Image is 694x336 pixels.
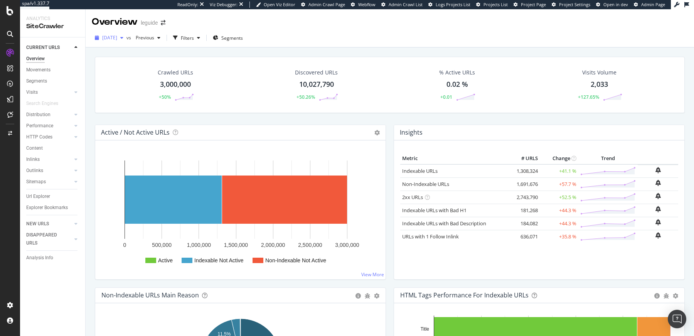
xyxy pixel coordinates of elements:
span: Project Page [521,2,546,7]
div: NEW URLS [26,220,49,228]
div: Analytics [26,15,79,22]
th: Change [540,153,578,164]
a: Distribution [26,111,72,119]
a: 2xx URLs [402,194,423,201]
span: Logs Projects List [436,2,470,7]
a: Indexable URLs with Bad Description [402,220,486,227]
td: +44.3 % [540,217,578,230]
div: ReadOnly: [177,2,198,8]
div: DISAPPEARED URLS [26,231,65,247]
a: Url Explorer [26,192,80,201]
a: Admin Crawl Page [301,2,345,8]
div: Open Intercom Messenger [668,310,686,328]
h4: Active / Not Active URLs [101,127,170,138]
span: vs [126,34,133,41]
a: Search Engines [26,100,66,108]
span: Admin Crawl Page [308,2,345,7]
div: circle-info [355,293,361,299]
td: +57.7 % [540,177,578,191]
th: # URLS [509,153,540,164]
div: Crawled URLs [158,69,193,76]
div: 10,027,790 [299,79,334,89]
div: bug [365,293,370,299]
div: HTTP Codes [26,133,52,141]
a: Project Settings [552,2,590,8]
div: gear [673,293,678,299]
div: Performance [26,122,53,130]
div: CURRENT URLS [26,44,60,52]
div: bug [664,293,669,299]
a: Outlinks [26,167,72,175]
div: % Active URLs [439,69,475,76]
div: Movements [26,66,51,74]
div: +50.26% [296,94,315,100]
a: Sitemaps [26,178,72,186]
span: Open in dev [603,2,628,7]
div: +127.65% [578,94,599,100]
a: Open in dev [596,2,628,8]
div: Discovered URLs [295,69,338,76]
div: Analysis Info [26,254,53,262]
div: Filters [181,35,194,41]
div: 0.02 % [446,79,468,89]
div: Overview [26,55,45,63]
span: Previous [133,34,154,41]
a: URLs with 1 Follow Inlink [402,233,459,240]
div: bell-plus [655,232,661,238]
span: 2025 Aug. 15th [102,34,117,41]
text: 0 [123,242,126,248]
td: 181,268 [509,204,540,217]
a: Indexable URLs with Bad H1 [402,207,467,214]
a: Indexable URLs [402,167,438,174]
td: 636,071 [509,230,540,243]
button: [DATE] [92,32,126,44]
text: 500,000 [152,242,172,248]
a: DISAPPEARED URLS [26,231,72,247]
a: CURRENT URLS [26,44,72,52]
td: +52.5 % [540,191,578,204]
div: Viz Debugger: [210,2,238,8]
a: Performance [26,122,72,130]
th: Metric [400,153,509,164]
text: Non-Indexable Not Active [265,257,326,263]
a: Visits [26,88,72,96]
span: Open Viz Editor [264,2,295,7]
text: Active [158,257,173,263]
text: 1,500,000 [224,242,248,248]
td: 2,743,790 [509,191,540,204]
div: Segments [26,77,47,85]
div: gear [374,293,379,299]
div: SiteCrawler [26,22,79,31]
a: Projects List [476,2,508,8]
td: 1,308,324 [509,164,540,178]
button: Filters [170,32,203,44]
div: Inlinks [26,155,40,164]
text: 2,000,000 [261,242,285,248]
a: View More [361,271,384,278]
i: Options [374,130,380,135]
div: bell-plus [655,219,661,225]
div: +50% [159,94,171,100]
div: 2,033 [591,79,608,89]
span: Project Settings [559,2,590,7]
div: circle-info [654,293,660,299]
td: 1,691,676 [509,177,540,191]
div: Outlinks [26,167,43,175]
text: Indexable Not Active [194,257,244,263]
span: Webflow [358,2,376,7]
a: Content [26,144,80,152]
div: Search Engines [26,100,58,108]
h4: Insights [400,127,423,138]
a: Inlinks [26,155,72,164]
a: Admin Crawl List [381,2,423,8]
svg: A chart. [101,153,380,273]
a: Admin Page [634,2,665,8]
span: Admin Crawl List [389,2,423,7]
div: Explorer Bookmarks [26,204,68,212]
text: 1,000,000 [187,242,211,248]
div: 3,000,000 [160,79,191,89]
div: arrow-right-arrow-left [161,20,165,25]
div: Visits Volume [582,69,617,76]
div: Content [26,144,43,152]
